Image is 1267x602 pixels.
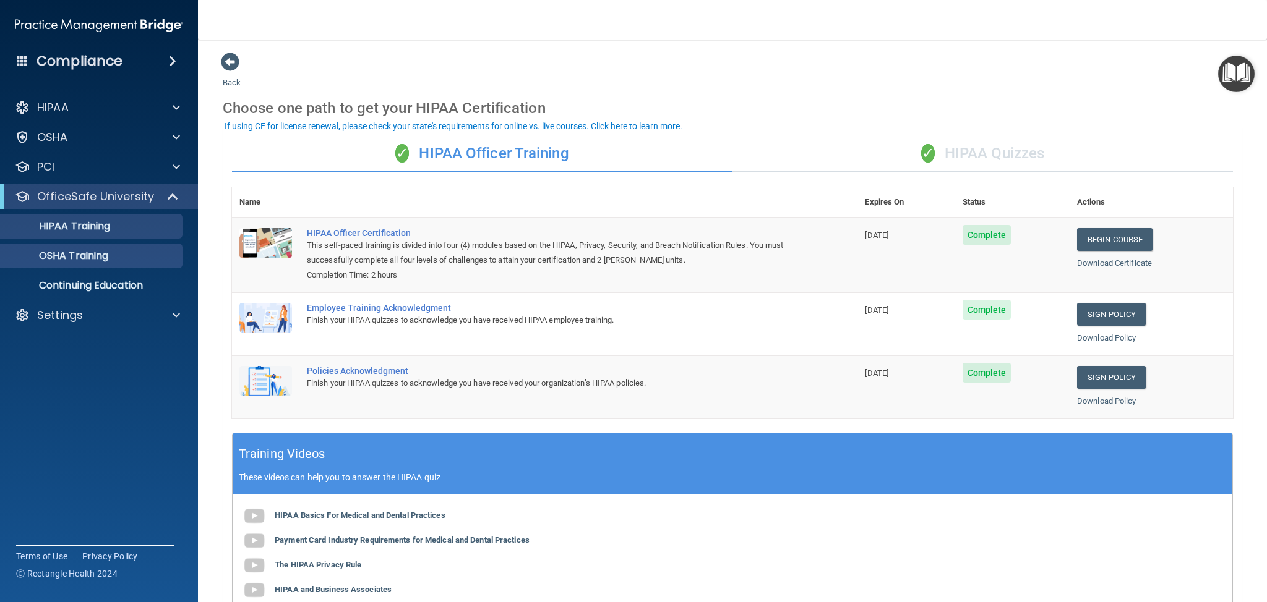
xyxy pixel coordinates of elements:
p: HIPAA [37,100,69,115]
img: gray_youtube_icon.38fcd6cc.png [242,528,267,553]
th: Actions [1070,187,1233,218]
p: HIPAA Training [8,220,110,232]
a: Back [223,63,241,87]
div: If using CE for license renewal, please check your state's requirements for online vs. live cours... [225,122,682,130]
span: [DATE] [865,231,888,240]
a: HIPAA Officer Certification [307,228,796,238]
p: PCI [37,159,54,174]
a: Settings [15,308,180,323]
div: Choose one path to get your HIPAA Certification [223,90,1242,126]
a: Privacy Policy [82,550,138,562]
span: Complete [963,225,1011,245]
span: Complete [963,300,1011,320]
a: Sign Policy [1077,366,1146,389]
img: PMB logo [15,13,183,38]
img: gray_youtube_icon.38fcd6cc.png [242,553,267,578]
img: gray_youtube_icon.38fcd6cc.png [242,504,267,528]
p: Continuing Education [8,279,177,292]
a: Begin Course [1077,228,1153,251]
a: PCI [15,159,180,174]
a: OSHA [15,130,180,145]
span: Complete [963,363,1011,383]
th: Name [232,187,299,218]
a: OfficeSafe University [15,189,179,204]
a: Download Policy [1077,333,1136,342]
a: HIPAA [15,100,180,115]
span: [DATE] [865,368,888,378]
span: [DATE] [865,305,888,315]
b: HIPAA and Business Associates [275,585,392,594]
span: Ⓒ Rectangle Health 2024 [16,567,118,580]
th: Expires On [857,187,955,218]
div: Finish your HIPAA quizzes to acknowledge you have received HIPAA employee training. [307,313,796,328]
b: The HIPAA Privacy Rule [275,560,361,569]
div: This self-paced training is divided into four (4) modules based on the HIPAA, Privacy, Security, ... [307,238,796,268]
div: Finish your HIPAA quizzes to acknowledge you have received your organization’s HIPAA policies. [307,376,796,391]
div: Completion Time: 2 hours [307,268,796,282]
div: HIPAA Officer Training [232,135,732,172]
th: Status [955,187,1070,218]
button: If using CE for license renewal, please check your state's requirements for online vs. live cours... [223,120,684,132]
span: ✓ [921,144,935,163]
button: Open Resource Center [1218,56,1255,92]
b: HIPAA Basics For Medical and Dental Practices [275,511,445,520]
p: OSHA [37,130,68,145]
p: OSHA Training [8,250,108,262]
a: Terms of Use [16,550,67,562]
a: Download Policy [1077,396,1136,405]
p: Settings [37,308,83,323]
a: Sign Policy [1077,303,1146,326]
b: Payment Card Industry Requirements for Medical and Dental Practices [275,535,530,545]
div: HIPAA Quizzes [732,135,1233,172]
div: Policies Acknowledgment [307,366,796,376]
span: ✓ [395,144,409,163]
div: Employee Training Acknowledgment [307,303,796,313]
h4: Compliance [37,53,122,70]
p: OfficeSafe University [37,189,154,204]
p: These videos can help you to answer the HIPAA quiz [239,472,1226,482]
h5: Training Videos [239,443,325,465]
a: Download Certificate [1077,258,1152,268]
